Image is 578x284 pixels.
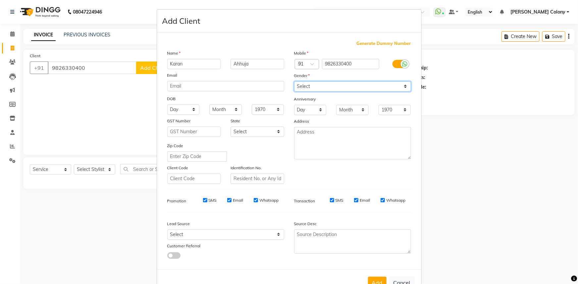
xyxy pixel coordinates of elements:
[360,197,370,203] label: Email
[167,174,221,184] input: Client Code
[357,40,411,47] span: Generate Dummy Number
[294,198,315,204] label: Transaction
[209,197,217,203] label: SMS
[167,127,221,137] input: GST Number
[167,118,191,124] label: GST Number
[231,59,284,69] input: Last Name
[231,165,262,171] label: Identification No.
[231,174,284,184] input: Resident No. or Any Id
[322,59,379,69] input: Mobile
[167,151,227,162] input: Enter Zip Code
[231,118,240,124] label: State
[162,15,200,27] h4: Add Client
[167,221,190,227] label: Lead Source
[294,221,317,227] label: Source Desc
[294,118,309,124] label: Address
[386,197,405,203] label: Whatsapp
[167,81,284,91] input: Email
[294,73,310,79] label: Gender
[167,59,221,69] input: First Name
[167,143,184,149] label: Zip Code
[294,50,309,56] label: Mobile
[167,50,181,56] label: Name
[167,165,188,171] label: Client Code
[233,197,243,203] label: Email
[167,72,178,78] label: Email
[294,96,316,102] label: Anniversary
[336,197,343,203] label: SMS
[167,96,176,102] label: DOB
[167,198,186,204] label: Promotion
[259,197,279,203] label: Whatsapp
[167,243,201,249] label: Customer Referral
